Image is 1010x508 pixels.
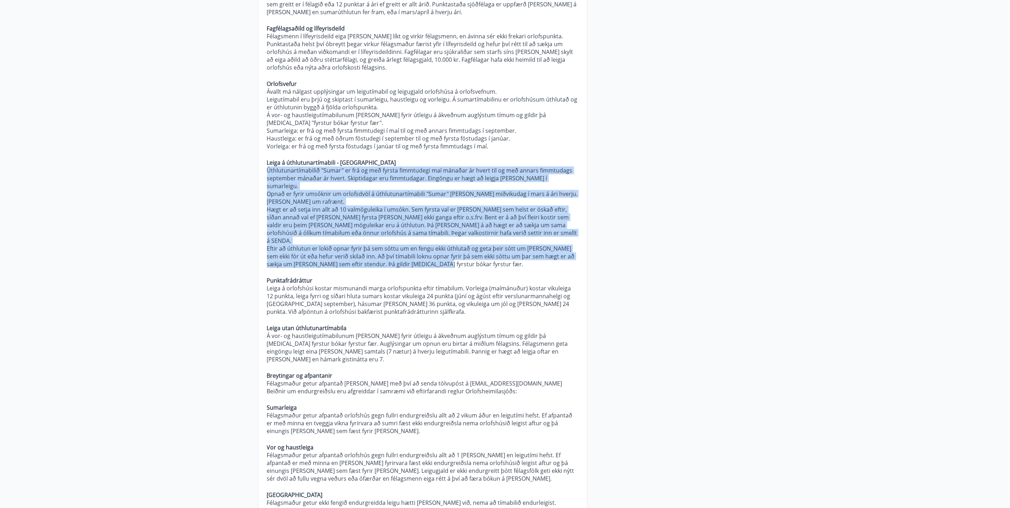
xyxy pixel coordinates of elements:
[267,206,579,245] p: Hægt er að setja inn allt að 10 valmöguleika í umsókn. Sem fyrsta val er [PERSON_NAME] sem helst ...
[267,411,579,435] p: Félagsmaður getur afpantað orlofshús gegn fullri endurgreiðslu allt að 2 vikum áður en leigutími ...
[267,127,579,135] p: Sumarleiga: er frá og með fyrsta fimmtudegi í maí til og með annars fimmtudags í september.
[267,372,333,379] strong: Breytingar og afpantanir
[267,95,579,111] p: Leigutímabil eru þrjú og skiptast í sumarleigu, haustleigu og vorleigu. Á sumartímabilinu er orlo...
[267,443,314,451] strong: Vor og haustleiga
[267,284,579,316] p: Leiga á orlofshúsi kostar mismunandi marga orlofspunkta eftir tímabilum. Vorleiga (maímánuður) ko...
[267,159,396,166] strong: Leiga á úthlutunartímabili - [GEOGRAPHIC_DATA]
[267,451,579,482] p: Félagsmaður getur afpantað orlofshús gegn fullri endurgreiðslu allt að 1 [PERSON_NAME] en leigutí...
[267,80,297,88] strong: Orlofsvefur
[267,324,347,332] strong: Leiga utan úthlutunartímabila
[267,245,579,268] p: Eftir að úthlutun er lokið opnar fyrir þá sem sóttu um en fengu ekki úthlutað og geta þeir sótt u...
[267,491,323,499] strong: [GEOGRAPHIC_DATA]
[267,277,313,284] strong: Punktafrádráttur
[267,32,579,71] p: Félagsmenn í lífeyrisdeild eiga [PERSON_NAME] líkt og virkir félagsmenn, en ávinna sér ekki freka...
[267,24,345,32] strong: Fagfélagsaðild og lífeyrisdeild
[267,135,579,142] p: Haustleiga: er frá og með öðrum föstudegi í september til og með fyrsta föstudags í janúar.
[267,166,579,190] p: Úthlutunartímabilið "Sumar" er frá og með fyrsta fimmtudegi maí mánaðar ár hvert til og með annar...
[267,111,579,127] p: Á vor- og haustleigutímabilunum [PERSON_NAME] fyrir útleigu á ákveðnum auglýstum tímum og gildir ...
[267,404,297,411] strong: Sumarleiga
[267,142,579,150] p: Vorleiga: er frá og með fyrsta föstudags í janúar til og með fyrsta fimmtudags í maí.
[267,88,579,95] p: Ávallt má nálgast upplýsingar um leigutímabil og leigugjald orlofshúsa á orlofsvefnum.
[267,190,579,206] p: Opnað er fyrir umsóknir um orlofsdvöl á úthlutunartímabili "Sumar" [PERSON_NAME] miðvikudag í mar...
[267,379,579,395] p: Félagsmaður getur afpantað [PERSON_NAME] með því að senda tölvupóst á [EMAIL_ADDRESS][DOMAIN_NAME...
[267,332,579,363] p: Á vor- og haustleigutímabilunum [PERSON_NAME] fyrir útleigu á ákveðnum auglýstum tímum og gildir ...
